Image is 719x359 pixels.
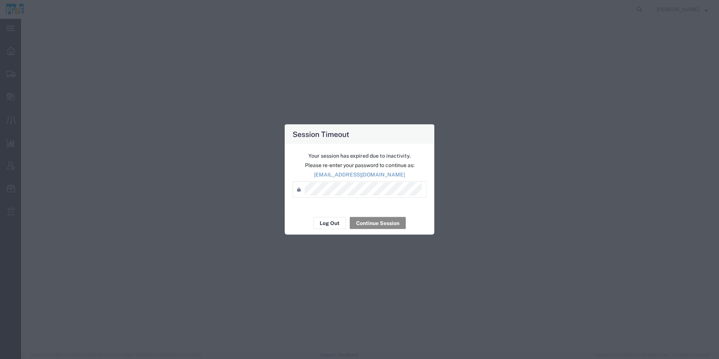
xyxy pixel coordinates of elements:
[350,217,406,229] button: Continue Session
[293,171,426,179] p: [EMAIL_ADDRESS][DOMAIN_NAME]
[293,129,349,140] h4: Session Timeout
[293,161,426,169] p: Please re-enter your password to continue as:
[293,152,426,160] p: Your session has expired due to inactivity.
[313,217,346,229] button: Log Out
